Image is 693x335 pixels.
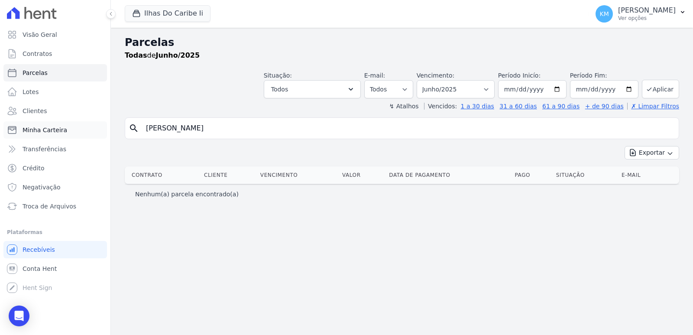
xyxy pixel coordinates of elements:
button: KM [PERSON_NAME] Ver opções [589,2,693,26]
th: Situação [553,166,618,184]
strong: Junho/2025 [156,51,200,59]
a: Lotes [3,83,107,101]
a: Clientes [3,102,107,120]
span: Minha Carteira [23,126,67,134]
p: [PERSON_NAME] [618,6,676,15]
button: Ilhas Do Caribe Ii [125,5,210,22]
a: Negativação [3,179,107,196]
span: Crédito [23,164,45,172]
a: 1 a 30 dias [461,103,494,110]
a: Contratos [3,45,107,62]
label: Vencimento: [417,72,454,79]
div: Plataformas [7,227,104,237]
input: Buscar por nome do lote ou do cliente [141,120,675,137]
a: Transferências [3,140,107,158]
span: Conta Hent [23,264,57,273]
a: Crédito [3,159,107,177]
th: Contrato [125,166,201,184]
span: Recebíveis [23,245,55,254]
span: Negativação [23,183,61,192]
th: Pago [512,166,553,184]
label: Período Fim: [570,71,638,80]
span: KM [599,11,609,17]
p: Nenhum(a) parcela encontrado(a) [135,190,239,198]
a: ✗ Limpar Filtros [627,103,679,110]
label: ↯ Atalhos [389,103,418,110]
a: Parcelas [3,64,107,81]
a: Recebíveis [3,241,107,258]
label: E-mail: [364,72,385,79]
a: 31 a 60 dias [499,103,537,110]
th: Cliente [201,166,257,184]
strong: Todas [125,51,147,59]
button: Todos [264,80,361,98]
span: Troca de Arquivos [23,202,76,211]
p: de [125,50,200,61]
span: Lotes [23,88,39,96]
label: Situação: [264,72,292,79]
th: Data de Pagamento [385,166,511,184]
th: E-mail [618,166,666,184]
h2: Parcelas [125,35,679,50]
a: Visão Geral [3,26,107,43]
th: Vencimento [257,166,339,184]
span: Clientes [23,107,47,115]
span: Contratos [23,49,52,58]
div: Open Intercom Messenger [9,306,29,326]
a: Minha Carteira [3,121,107,139]
span: Visão Geral [23,30,57,39]
span: Todos [271,84,288,94]
a: Troca de Arquivos [3,198,107,215]
button: Exportar [625,146,679,159]
label: Período Inicío: [498,72,541,79]
span: Transferências [23,145,66,153]
i: search [129,123,139,133]
button: Aplicar [642,80,679,98]
span: Parcelas [23,68,48,77]
p: Ver opções [618,15,676,22]
label: Vencidos: [424,103,457,110]
th: Valor [339,166,385,184]
a: Conta Hent [3,260,107,277]
a: 61 a 90 dias [542,103,580,110]
a: + de 90 dias [585,103,624,110]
